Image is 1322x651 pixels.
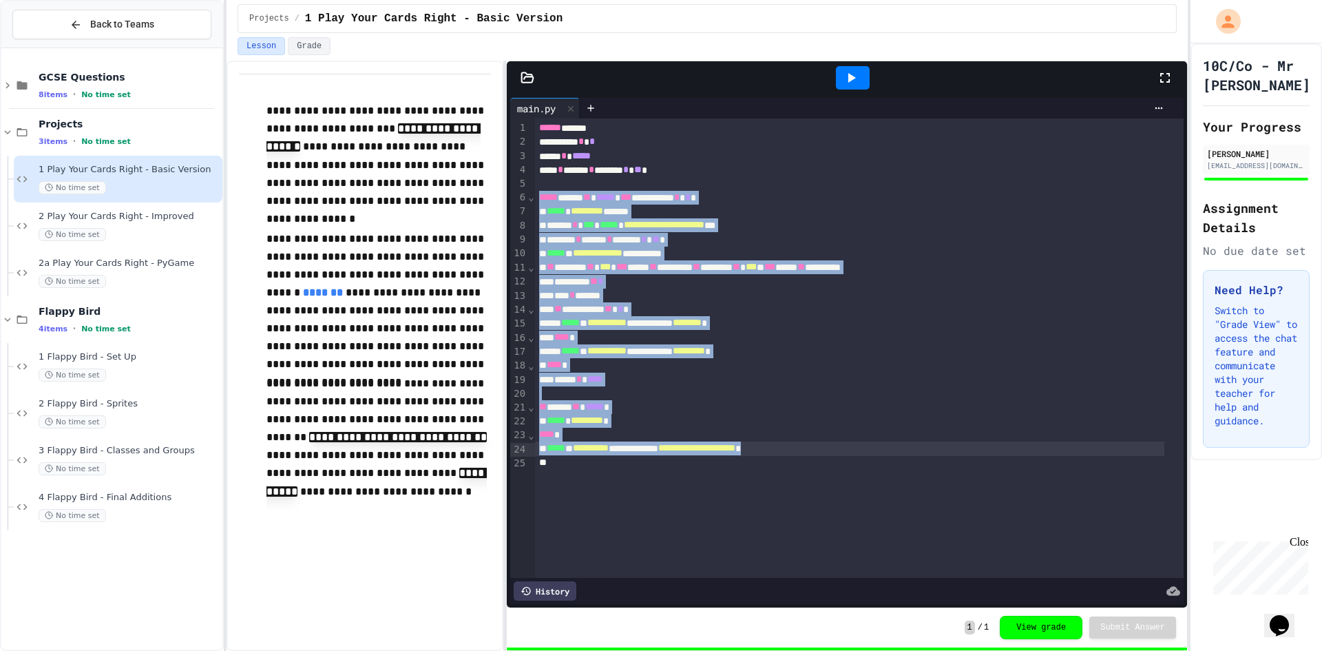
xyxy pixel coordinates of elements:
span: No time set [39,369,106,382]
span: Submit Answer [1100,622,1165,633]
iframe: chat widget [1264,596,1308,637]
span: 3 items [39,137,67,146]
span: No time set [39,228,106,241]
h1: 10C/Co - Mr [PERSON_NAME] [1203,56,1310,94]
div: 11 [510,261,527,275]
span: Fold line [527,430,534,441]
button: Submit Answer [1089,617,1176,639]
span: 1 Play Your Cards Right - Basic Version [39,164,220,176]
div: 13 [510,289,527,303]
div: Chat with us now!Close [6,6,95,87]
span: 2a Play Your Cards Right - PyGame [39,258,220,269]
span: 1 Play Your Cards Right - Basic Version [305,10,563,27]
div: main.py [510,101,563,116]
span: No time set [81,324,131,333]
span: / [295,13,300,24]
div: 8 [510,219,527,233]
span: Back to Teams [90,17,154,32]
span: 4 items [39,324,67,333]
span: Projects [249,13,289,24]
h3: Need Help? [1215,282,1298,298]
button: View grade [1000,616,1082,639]
div: 6 [510,191,527,205]
div: 7 [510,205,527,218]
span: 1 [984,622,989,633]
div: [EMAIL_ADDRESS][DOMAIN_NAME] [1207,161,1305,171]
span: No time set [39,415,106,428]
div: 25 [510,457,527,471]
span: 1 [965,621,975,634]
button: Lesson [238,37,285,55]
span: No time set [39,275,106,288]
span: • [73,89,76,100]
span: 2 Play Your Cards Right - Improved [39,211,220,223]
span: • [73,323,76,334]
span: Fold line [527,304,534,315]
p: Switch to "Grade View" to access the chat feature and communicate with your teacher for help and ... [1215,304,1298,428]
span: • [73,136,76,147]
span: No time set [39,181,106,194]
div: 5 [510,177,527,191]
div: main.py [510,98,580,118]
h2: Your Progress [1203,117,1310,136]
div: History [514,581,576,601]
div: 14 [510,303,527,317]
div: No due date set [1203,242,1310,259]
div: 2 [510,135,527,149]
span: No time set [39,462,106,475]
span: Flappy Bird [39,305,220,318]
span: Fold line [527,332,534,343]
div: 24 [510,443,527,457]
div: 10 [510,247,527,260]
span: Projects [39,118,220,130]
h2: Assignment Details [1203,198,1310,237]
span: Fold line [527,402,534,413]
span: Fold line [527,192,534,203]
span: No time set [81,137,131,146]
div: 4 [510,163,527,177]
div: 9 [510,233,527,247]
span: No time set [81,90,131,99]
span: 8 items [39,90,67,99]
div: 3 [510,149,527,163]
span: Fold line [527,262,534,273]
div: 19 [510,373,527,387]
button: Back to Teams [12,10,211,39]
div: [PERSON_NAME] [1207,147,1305,160]
div: 23 [510,428,527,442]
div: 12 [510,275,527,289]
div: 22 [510,415,527,428]
div: 21 [510,401,527,415]
iframe: chat widget [1208,536,1308,595]
div: My Account [1202,6,1244,37]
span: / [978,622,983,633]
div: 20 [510,387,527,401]
span: GCSE Questions [39,71,220,83]
span: No time set [39,509,106,522]
div: 15 [510,317,527,331]
div: 1 [510,121,527,135]
span: Fold line [527,360,534,371]
div: 17 [510,345,527,359]
div: 16 [510,331,527,345]
div: 18 [510,359,527,373]
button: Grade [288,37,330,55]
span: 4 Flappy Bird - Final Additions [39,492,220,504]
span: 1 Flappy Bird - Set Up [39,351,220,363]
span: 2 Flappy Bird - Sprites [39,398,220,410]
span: 3 Flappy Bird - Classes and Groups [39,445,220,457]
